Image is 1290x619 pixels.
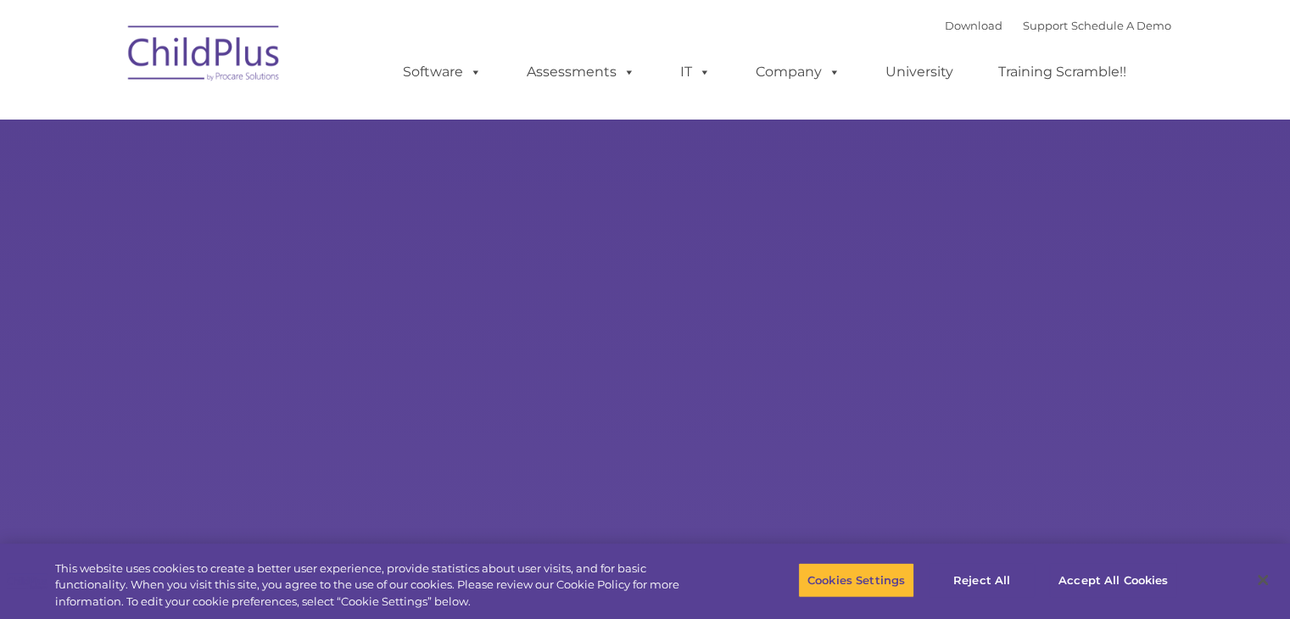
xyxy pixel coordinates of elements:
a: IT [663,55,728,89]
a: Assessments [510,55,652,89]
a: Schedule A Demo [1071,19,1171,32]
a: Training Scramble!! [981,55,1143,89]
a: University [868,55,970,89]
a: Software [386,55,499,89]
button: Accept All Cookies [1049,562,1177,598]
a: Download [945,19,1002,32]
div: This website uses cookies to create a better user experience, provide statistics about user visit... [55,560,710,611]
a: Support [1023,19,1068,32]
a: Company [739,55,857,89]
button: Reject All [929,562,1035,598]
button: Cookies Settings [798,562,914,598]
img: ChildPlus by Procare Solutions [120,14,289,98]
font: | [945,19,1171,32]
button: Close [1244,561,1282,599]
